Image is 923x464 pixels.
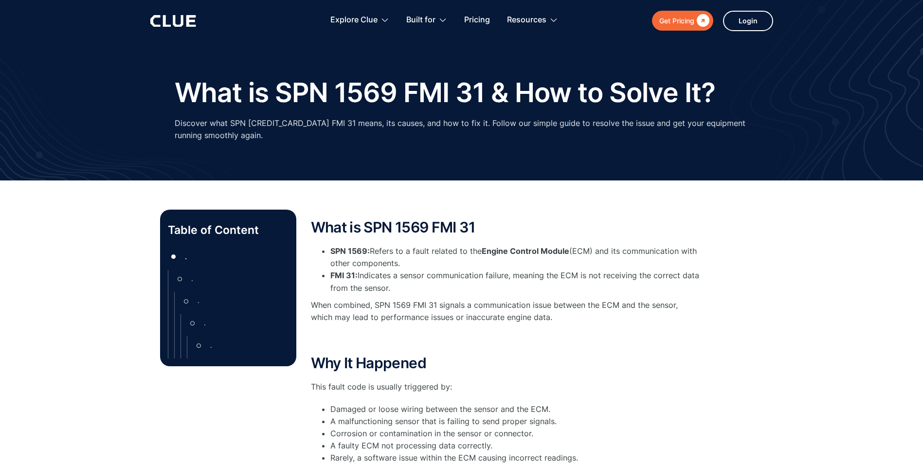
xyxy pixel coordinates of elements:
div: ○ [193,338,205,353]
p: When combined, SPN 1569 FMI 31 signals a communication issue between the ECM and the sensor, whic... [311,299,700,323]
li: Refers to a fault related to the (ECM) and its communication with other components. [330,245,700,269]
div:  [694,15,709,27]
a: Login [723,11,773,31]
li: Indicates a sensor communication failure, meaning the ECM is not receiving the correct data from ... [330,269,700,294]
h2: Why It Happened [311,355,700,371]
strong: FMI 31: [330,270,358,280]
p: Discover what SPN [CREDIT_CARD_DATA] FMI 31 means, its causes, and how to fix it. Follow our simp... [175,117,749,142]
li: Damaged or loose wiring between the sensor and the ECM. [330,403,700,415]
div: ● [168,250,180,264]
p: This fault code is usually triggered by: [311,381,700,393]
a: Get Pricing [652,11,713,31]
strong: SPN 1569: [330,246,370,256]
a: ●. [168,250,289,264]
div: ○ [187,316,199,331]
p: Table of Content [168,222,289,238]
div: . [198,295,199,307]
div: . [191,273,193,285]
div: Get Pricing [659,15,694,27]
a: ○. [174,272,289,286]
a: ○. [181,294,289,308]
li: Corrosion or contamination in the sensor or connector. [330,428,700,440]
div: ○ [181,294,192,308]
div: ○ [174,272,186,286]
p: ‍ [311,333,700,345]
a: ○. [193,338,289,353]
li: A faulty ECM not processing data correctly. [330,440,700,452]
a: ○. [187,316,289,331]
div: . [185,250,187,263]
div: . [210,339,212,352]
div: Built for [406,5,435,36]
h2: What is SPN 1569 FMI 31 [311,219,700,235]
h1: What is SPN 1569 FMI 31 & How to Solve It? [175,78,716,107]
div: . [204,317,206,329]
div: Explore Clue [330,5,378,36]
div: Resources [507,5,546,36]
li: A malfunctioning sensor that is failing to send proper signals. [330,415,700,428]
strong: Engine Control Module [482,246,569,256]
a: Pricing [464,5,490,36]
